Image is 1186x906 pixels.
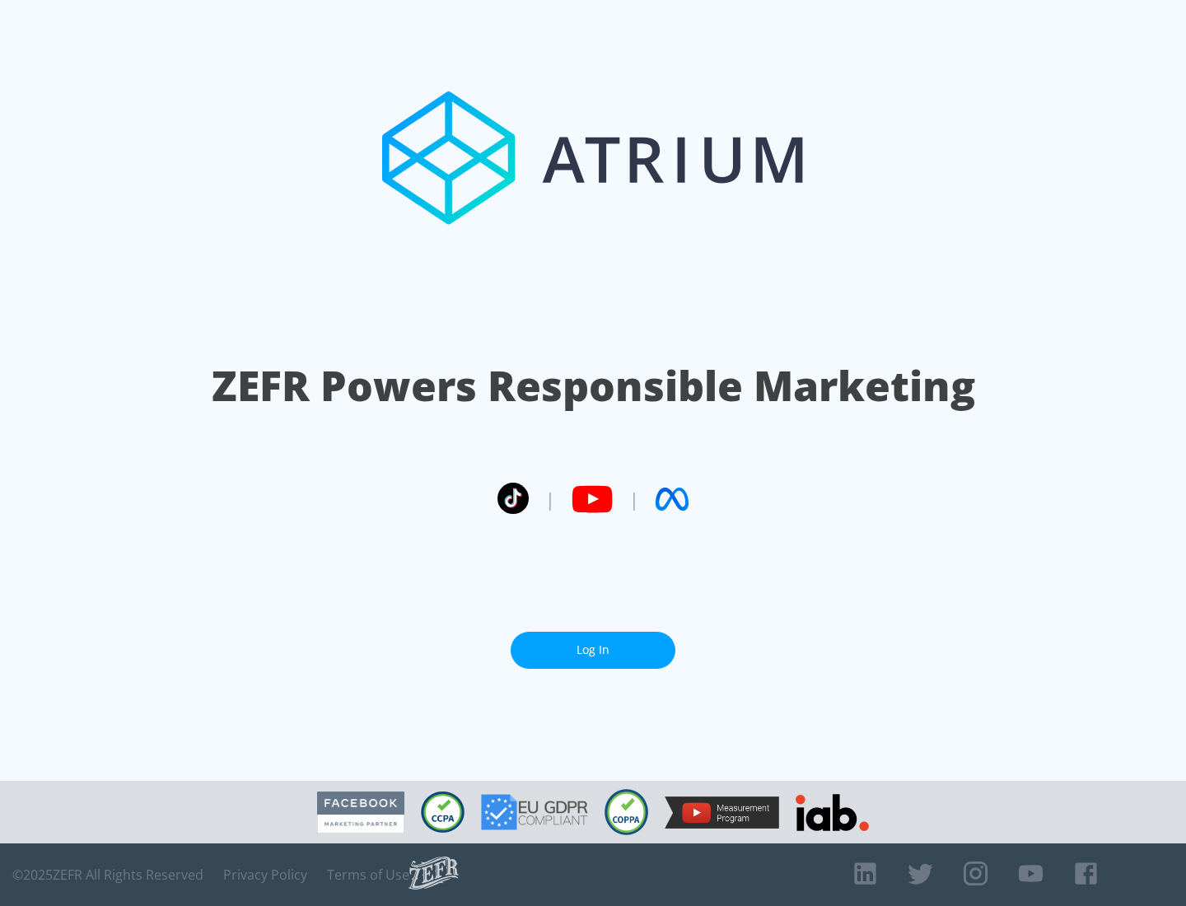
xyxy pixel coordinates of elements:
img: GDPR Compliant [481,794,588,830]
img: CCPA Compliant [421,792,465,833]
a: Terms of Use [327,866,409,883]
img: IAB [796,794,869,831]
img: Facebook Marketing Partner [317,792,404,834]
span: © 2025 ZEFR All Rights Reserved [12,866,203,883]
a: Privacy Policy [223,866,307,883]
span: | [545,487,555,511]
h1: ZEFR Powers Responsible Marketing [212,357,975,414]
a: Log In [511,632,675,669]
img: COPPA Compliant [605,789,648,835]
span: | [629,487,639,511]
img: YouTube Measurement Program [665,796,779,829]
